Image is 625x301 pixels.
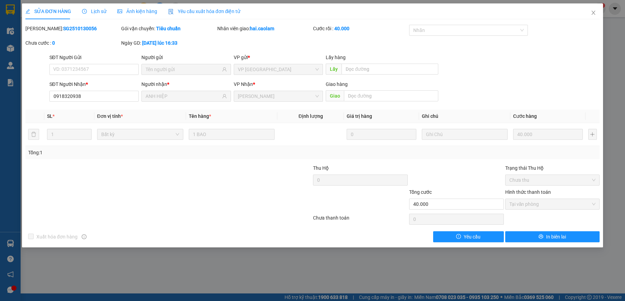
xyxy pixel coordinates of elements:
span: close [591,10,596,15]
span: VP Phan Thiết [238,91,319,101]
b: hai.caolam [250,26,274,31]
span: Xuất hóa đơn hàng [34,233,80,241]
div: SĐT Người Gửi [49,54,139,61]
span: clock-circle [82,9,87,14]
b: SG2510130056 [63,26,97,31]
span: user [222,67,227,72]
span: Tổng cước [409,189,432,195]
span: VP Nhận [234,81,253,87]
div: Người nhận [141,80,231,88]
input: Ghi Chú [422,129,508,140]
input: 0 [347,129,416,140]
span: Giao hàng [326,81,348,87]
input: Tên người gửi [146,66,221,73]
span: SL [47,113,53,119]
span: Giá trị hàng [347,113,372,119]
b: 40.000 [334,26,349,31]
div: SĐT Người Nhận [49,80,139,88]
div: VP gửi [234,54,323,61]
span: info-circle [82,234,86,239]
span: Tại văn phòng [509,199,596,209]
div: Người gửi [141,54,231,61]
button: printerIn biên lai [505,231,600,242]
span: Bất kỳ [101,129,179,140]
button: delete [28,129,39,140]
div: Nhân viên giao: [217,25,312,32]
span: Lấy [326,64,342,75]
span: Chưa thu [509,175,596,185]
input: Tên người nhận [146,92,221,100]
div: Cước rồi : [313,25,408,32]
span: In biên lai [546,233,566,241]
div: [PERSON_NAME]: [25,25,120,32]
span: exclamation-circle [456,234,461,239]
span: Ảnh kiện hàng [117,9,157,14]
input: Dọc đường [344,90,438,101]
input: Dọc đường [342,64,438,75]
span: Giao [326,90,344,101]
span: Yêu cầu xuất hóa đơn điện tử [168,9,241,14]
b: 0 [52,40,55,46]
b: [DATE] lúc 16:33 [142,40,177,46]
b: Tiêu chuẩn [156,26,181,31]
span: Thu Hộ [313,165,329,171]
span: VP Sài Gòn [238,64,319,75]
span: Định lượng [299,113,323,119]
div: Ngày GD: [121,39,216,47]
span: Tên hàng [189,113,211,119]
input: 0 [513,129,582,140]
th: Ghi chú [419,110,511,123]
img: icon [168,9,174,14]
div: Gói vận chuyển: [121,25,216,32]
input: VD: Bàn, Ghế [189,129,275,140]
label: Hình thức thanh toán [505,189,551,195]
span: Cước hàng [513,113,537,119]
div: Chưa cước : [25,39,120,47]
span: Lấy hàng [326,55,346,60]
span: printer [539,234,543,239]
div: Trạng thái Thu Hộ [505,164,600,172]
span: picture [117,9,122,14]
div: Chưa thanh toán [312,214,408,226]
div: Tổng: 1 [28,149,242,156]
span: Đơn vị tính [97,113,123,119]
span: SỬA ĐƠN HÀNG [25,9,71,14]
span: edit [25,9,30,14]
span: Lịch sử [82,9,106,14]
button: Close [584,3,603,23]
button: exclamation-circleYêu cầu [433,231,504,242]
span: user [222,94,227,99]
span: Yêu cầu [464,233,481,241]
button: plus [588,129,597,140]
